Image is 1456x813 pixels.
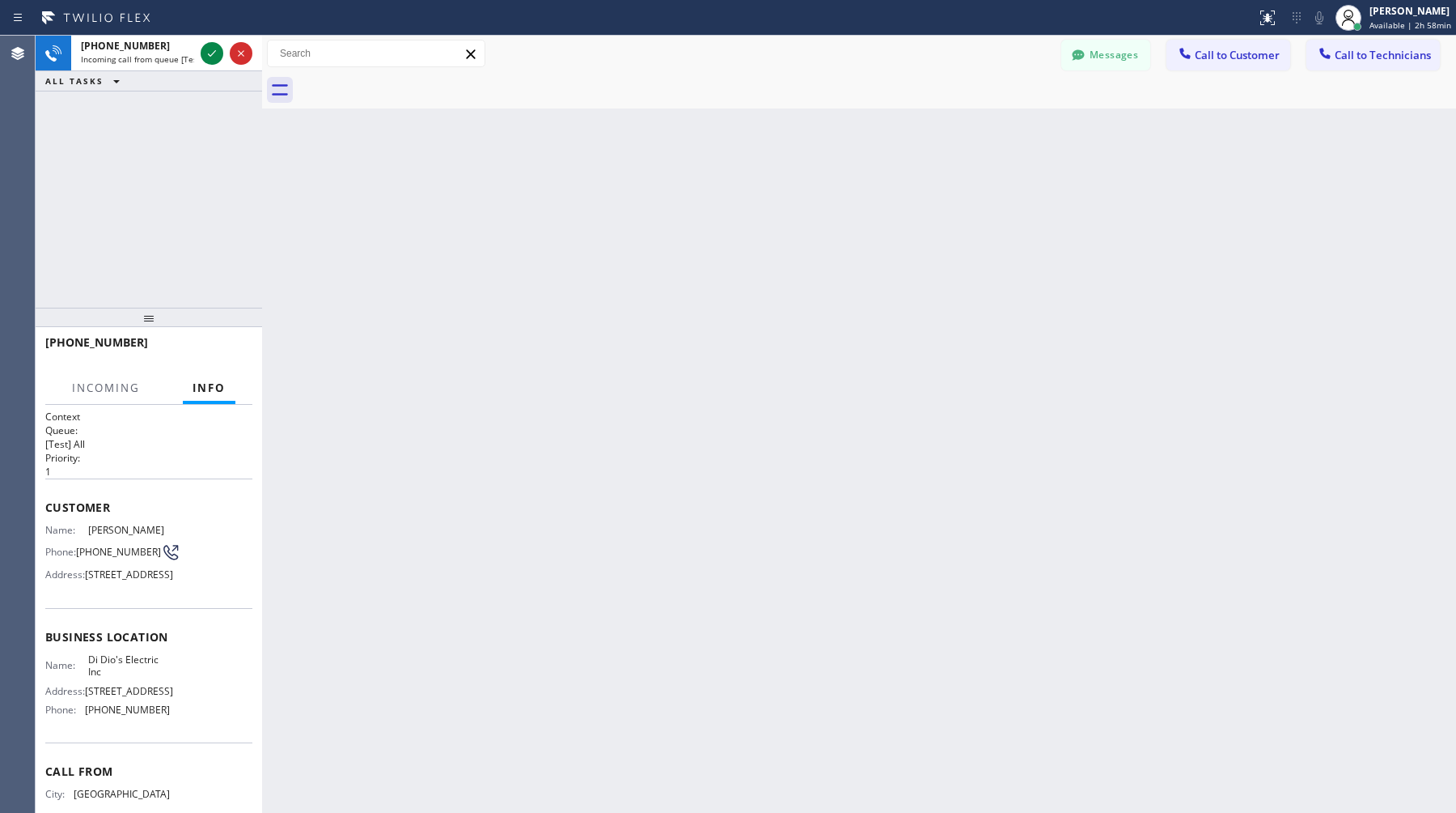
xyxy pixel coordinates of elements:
button: Call to Technicians [1306,40,1440,70]
span: Business location [45,629,252,645]
button: ALL TASKS [36,71,136,91]
span: Call to Technicians [1335,48,1431,62]
button: Mute [1308,6,1331,29]
span: [PHONE_NUMBER] [45,334,148,350]
span: [PHONE_NUMBER] [81,39,170,53]
span: Di Dio's Electric Inc [88,653,169,679]
button: Reject [230,42,252,65]
span: Address: [45,568,85,581]
button: Accept [201,42,223,65]
button: Incoming [62,372,150,404]
span: Address: [45,685,85,697]
span: Name: [45,659,88,671]
span: [GEOGRAPHIC_DATA] [74,788,170,800]
span: Call From [45,764,252,779]
h2: Queue: [45,424,252,437]
h1: Context [45,410,252,424]
span: [PHONE_NUMBER] [76,546,161,558]
span: City: [45,788,74,800]
button: Messages [1061,40,1150,70]
h2: Priority: [45,451,252,465]
span: Info [193,381,226,395]
span: [PERSON_NAME] [88,524,169,536]
span: Name: [45,524,88,536]
span: [STREET_ADDRESS] [85,568,173,581]
div: [PERSON_NAME] [1369,4,1451,18]
button: Call to Customer [1166,40,1290,70]
span: [PHONE_NUMBER] [85,704,170,716]
span: Available | 2h 58min [1369,19,1451,31]
p: [Test] All [45,437,252,451]
span: Phone: [45,704,85,716]
input: Search [268,40,485,66]
span: [STREET_ADDRESS] [85,685,173,697]
p: 1 [45,465,252,479]
span: Customer [45,500,252,515]
span: Call to Customer [1195,48,1280,62]
span: Incoming [72,381,140,395]
span: ALL TASKS [45,75,104,87]
button: Info [183,372,235,404]
span: Phone: [45,546,76,558]
span: Incoming call from queue [Test] All [81,53,215,65]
